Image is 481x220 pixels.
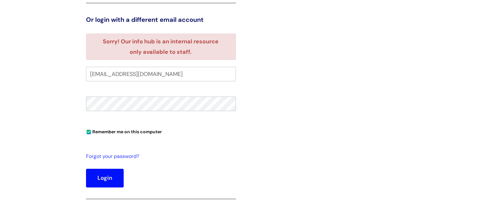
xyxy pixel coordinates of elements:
div: You can uncheck this option if you're logging in from a shared device [86,126,236,136]
a: Forgot your password? [86,152,233,161]
input: Your e-mail address [86,67,236,81]
label: Remember me on this computer [86,128,162,135]
button: Login [86,169,124,187]
li: Sorry! Our info hub is an internal resource only available to staff. [97,36,225,57]
h3: Or login with a different email account [86,16,236,23]
input: Remember me on this computer [87,130,91,134]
